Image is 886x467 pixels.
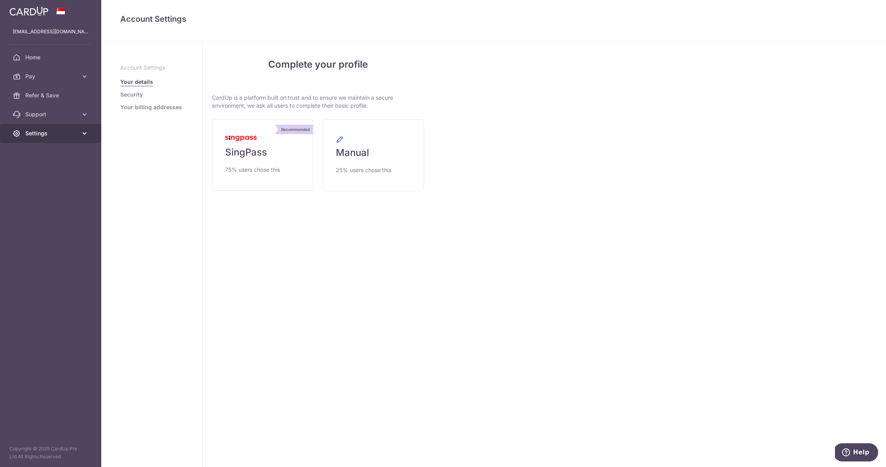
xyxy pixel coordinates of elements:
iframe: Opens a widget where you can find more information [835,443,878,463]
div: Recommended [278,125,313,134]
span: Support [25,110,78,118]
span: Refer & Save [25,91,78,99]
span: 75% users chose this [225,165,280,175]
a: Security [120,91,143,99]
img: MyInfoLogo [225,136,257,141]
span: Help [18,6,34,13]
span: Home [25,53,78,61]
h4: Account Settings [120,13,867,25]
img: CardUp [9,6,48,16]
h4: Complete your profile [212,57,424,72]
span: Manual [336,146,369,159]
p: CardUp is a platform built on trust and to ensure we maintain a secure environment, we ask all us... [212,94,424,110]
a: Your billing addresses [120,103,182,111]
a: Manual 25% users chose this [323,119,424,191]
p: Account Settings [120,64,183,72]
a: Your details [120,78,153,86]
span: 25% users chose this [336,165,391,175]
a: Recommended SingPass 75% users chose this [212,120,313,191]
span: SingPass [225,146,267,159]
p: [EMAIL_ADDRESS][DOMAIN_NAME] [13,28,89,36]
span: Settings [25,129,78,137]
span: Pay [25,72,78,80]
